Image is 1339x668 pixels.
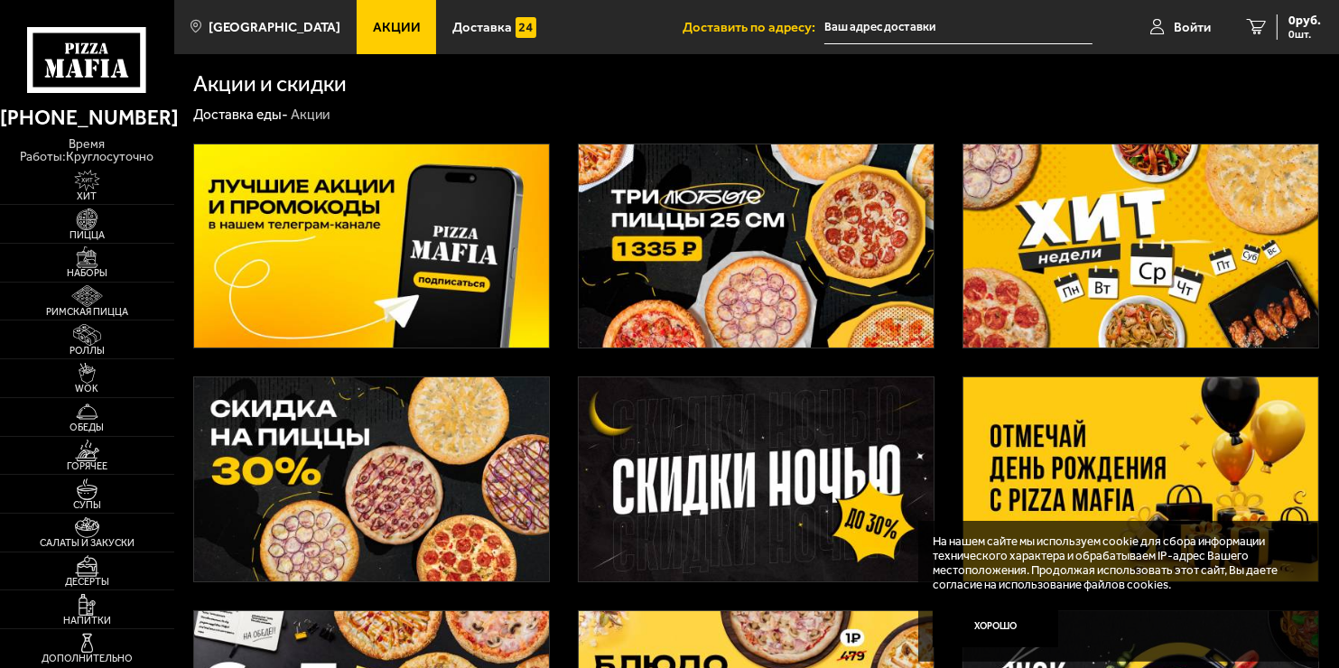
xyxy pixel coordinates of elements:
div: Акции [291,106,330,124]
span: Доставка [452,21,512,34]
p: На нашем сайте мы используем cookie для сбора информации технического характера и обрабатываем IP... [933,534,1296,592]
span: 0 шт. [1288,29,1321,40]
h1: Акции и скидки [193,73,347,96]
img: 15daf4d41897b9f0e9f617042186c801.svg [516,17,536,38]
span: Доставить по адресу: [683,21,824,34]
span: Войти [1174,21,1211,34]
button: Хорошо [933,606,1058,647]
span: Акции [373,21,421,34]
a: Доставка еды- [193,107,288,123]
span: 0 руб. [1288,14,1321,27]
span: [GEOGRAPHIC_DATA] [209,21,340,34]
input: Ваш адрес доставки [824,11,1093,44]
